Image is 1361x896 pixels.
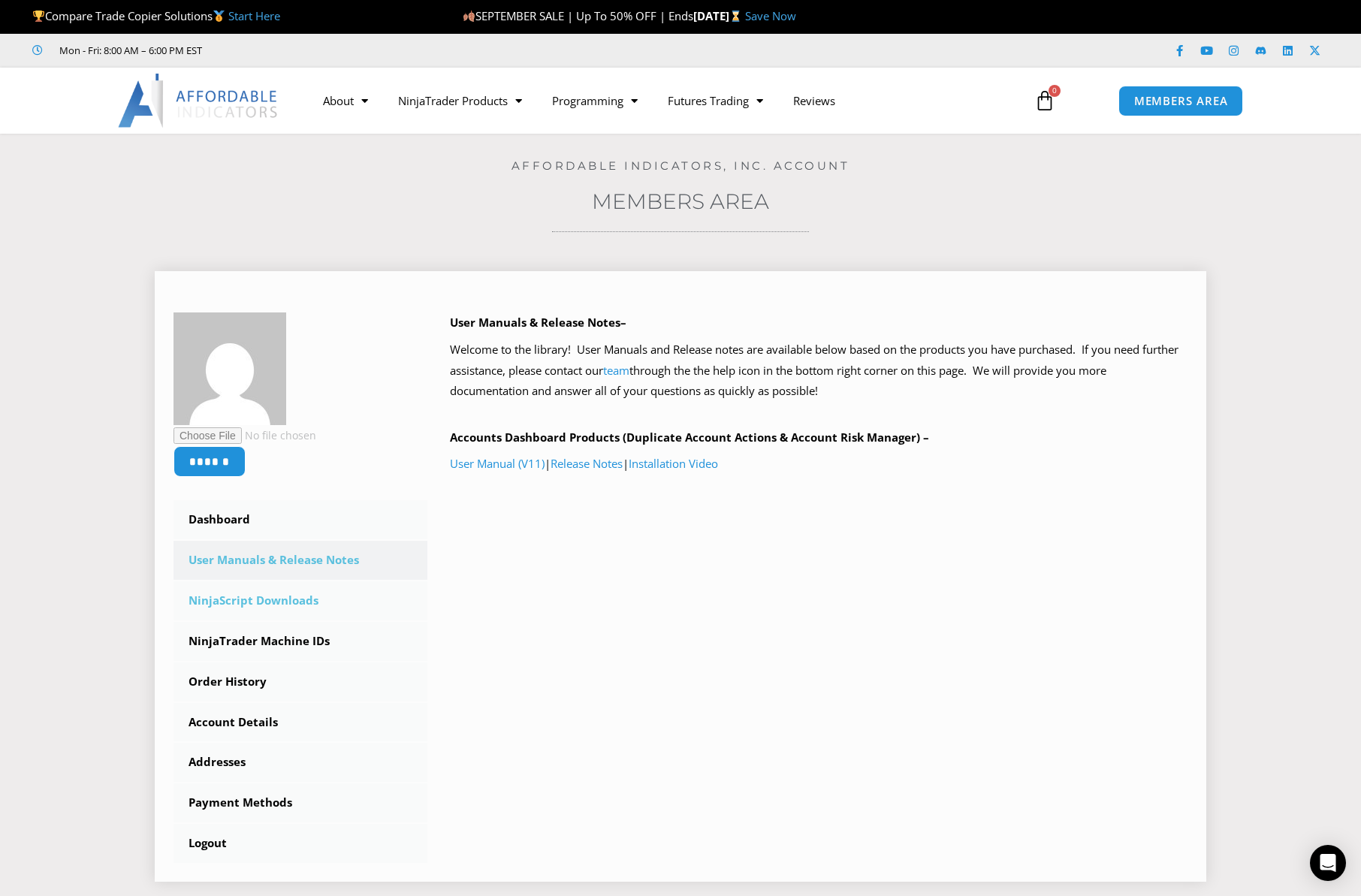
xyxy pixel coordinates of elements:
a: MEMBERS AREA [1118,86,1244,116]
a: Order History [174,662,427,701]
span: SEPTEMBER SALE | Up To 50% OFF | Ends [463,8,693,23]
img: 🥇 [213,11,225,22]
p: | | [450,454,1188,475]
nav: Menu [308,83,1017,118]
a: Payment Methods [174,783,427,822]
img: 4fdebcd3a14a6e63cb63b6e193af06d8e8902673316756bff9e555910e1ae91a [174,312,286,425]
a: Reviews [778,83,850,118]
a: User Manual (V11) [450,456,545,471]
b: User Manuals & Release Notes– [450,315,626,330]
img: LogoAI | Affordable Indicators – NinjaTrader [118,74,279,128]
a: Account Details [174,703,427,742]
a: About [308,83,383,118]
b: Accounts Dashboard Products (Duplicate Account Actions & Account Risk Manager) – [450,430,929,445]
nav: Account pages [174,500,427,863]
p: Welcome to the library! User Manuals and Release notes are available below based on the products ... [450,339,1188,403]
a: Release Notes [551,456,623,471]
img: 🍂 [463,11,475,22]
span: Mon - Fri: 8:00 AM – 6:00 PM EST [56,41,202,59]
img: 🏆 [33,11,44,22]
a: Installation Video [629,456,718,471]
span: Compare Trade Copier Solutions [32,8,280,23]
a: NinjaScript Downloads [174,581,427,620]
a: Programming [537,83,653,118]
a: team [603,363,629,378]
a: Affordable Indicators, Inc. Account [512,158,850,173]
div: Open Intercom Messenger [1310,845,1346,881]
img: ⌛ [730,11,741,22]
iframe: Customer reviews powered by Trustpilot [223,43,448,58]
a: Logout [174,824,427,863]
span: 0 [1049,85,1061,97]
a: Save Now [745,8,796,23]
a: Members Area [592,189,769,214]
strong: [DATE] [693,8,745,23]
a: NinjaTrader Machine IDs [174,622,427,661]
a: Futures Trading [653,83,778,118]
a: NinjaTrader Products [383,83,537,118]
a: Dashboard [174,500,427,539]
a: 0 [1012,79,1078,122]
a: Start Here [228,8,280,23]
a: User Manuals & Release Notes [174,541,427,580]
a: Addresses [174,743,427,782]
span: MEMBERS AREA [1134,95,1228,107]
